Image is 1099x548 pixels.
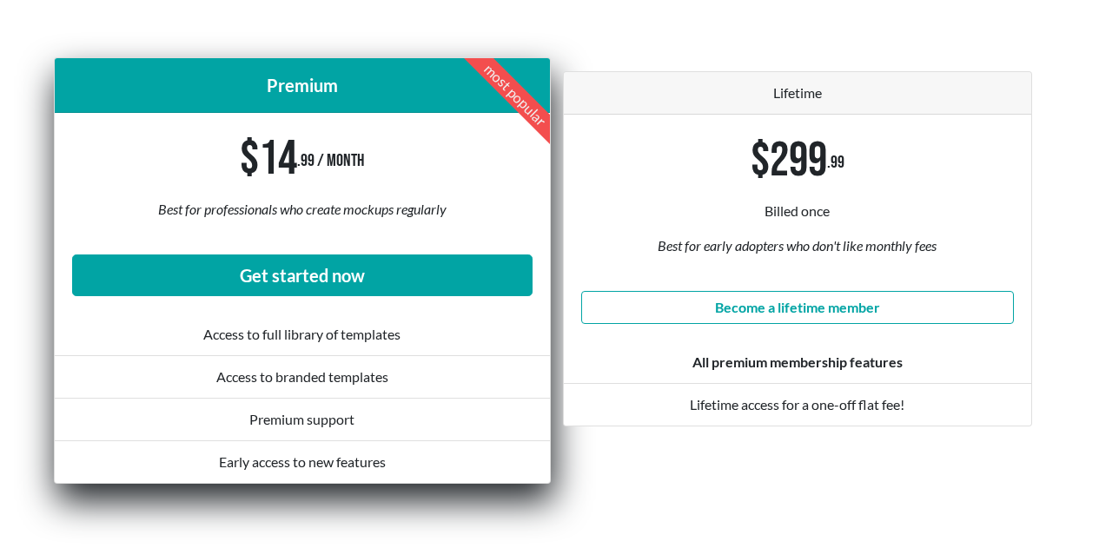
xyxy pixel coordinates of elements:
p: $14 [240,130,297,188]
p: .99 / month [297,150,364,171]
div: Premium [55,58,550,113]
div: most popular [446,26,583,163]
a: Become a lifetime member [581,291,1014,324]
div: Lifetime access for a one-off flat fee! [564,384,1031,426]
a: Get started now [72,254,533,296]
p: $299 [751,132,827,190]
strong: All premium membership features [692,353,903,370]
p: Best for early adopters who don't like monthly fees [581,235,1014,256]
div: Lifetime [564,72,1031,115]
p: Best for professionals who create mockups regularly [72,199,533,220]
p: .99 [827,152,844,173]
div: Access to branded templates [55,356,550,399]
div: Access to full library of templates [55,314,550,356]
p: Billed once [581,201,1014,221]
div: Early access to new features [55,441,550,483]
div: Premium support [55,399,550,441]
